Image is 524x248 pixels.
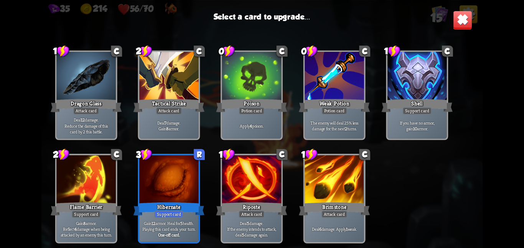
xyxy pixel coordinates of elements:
div: R [194,149,205,160]
div: Shell [382,97,453,113]
div: Weak Potion [299,97,370,113]
div: 1 [301,148,318,161]
div: C [111,46,122,57]
div: 1 [219,148,235,161]
div: C [442,46,453,57]
div: Flame Barrier [51,201,122,217]
div: C [359,46,370,57]
b: 4 [250,123,252,128]
p: Deal damage. If the enemy intends to attack, deal damage again. [224,220,280,238]
div: Hibernate [133,201,204,217]
div: 0 [301,45,318,57]
div: C [277,149,288,160]
div: Riposte [216,201,287,217]
b: 4 [74,226,77,232]
b: 12 [152,220,155,226]
div: Attack card [321,210,347,218]
p: Deal damage. Apply weak. [306,226,363,232]
div: C [359,149,370,160]
div: Support card [155,210,183,218]
b: 12 [81,117,85,123]
b: One-off card. [158,232,180,238]
p: The enemy will deal 25% less damage for the next turns. [306,120,363,131]
div: 2 [53,148,69,161]
div: Tactical Strike [133,97,204,113]
b: 5 [242,232,244,238]
b: 8 [83,220,86,226]
h3: Select a card to upgrade... [214,12,310,21]
div: C [277,46,288,57]
b: 1 [346,226,348,232]
p: Gain armor. Reflect damage when being attacked by an enemy this turn. [58,220,114,238]
div: C [194,46,205,57]
div: Potion card [239,107,264,115]
div: C [111,149,122,160]
b: 8 [166,126,168,131]
p: Apply poison. [224,123,280,128]
div: Potion card [321,107,347,115]
b: 7 [165,120,166,125]
p: Deal damage. Reduce the damage of this card by 2 this battle. [58,117,114,135]
div: Support card [403,107,432,115]
div: 2 [136,45,152,57]
div: 0 [219,45,235,57]
b: 2 [345,126,347,131]
div: Dragon Glass [51,97,122,113]
p: If you have no armor, gain armor. [389,120,445,131]
p: Gain armor. Heal for health. Playing this card ends your turn. [141,220,197,232]
div: 1 [384,45,400,57]
div: Brimstone [299,201,370,217]
div: 1 [53,45,69,57]
p: Deal damage. Gain armor. [141,120,197,131]
b: 5 [180,220,183,226]
div: Poison [216,97,287,113]
img: close-button.png [453,10,472,30]
b: 5 [247,220,249,226]
div: Attack card [239,210,264,218]
b: 6 [319,226,321,232]
b: 10 [413,126,417,131]
div: Support card [72,210,101,218]
div: Attack card [73,107,99,115]
div: Attack card [156,107,182,115]
div: 3 [136,148,152,161]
